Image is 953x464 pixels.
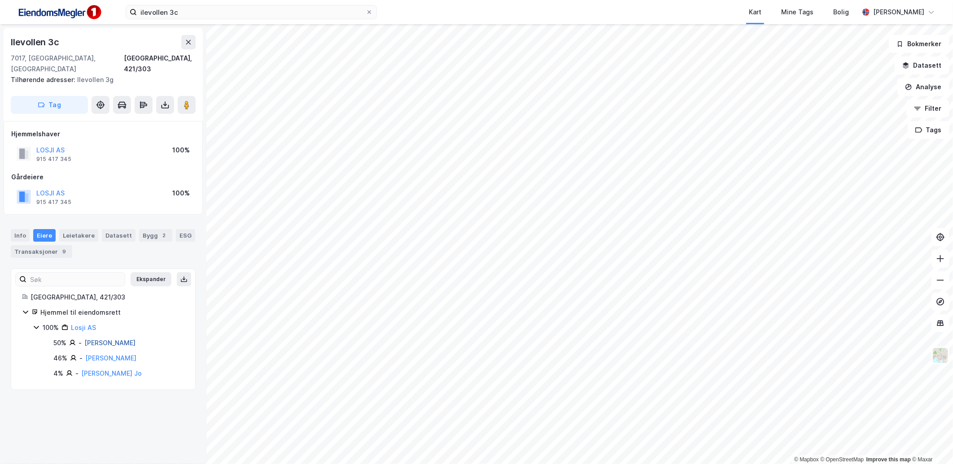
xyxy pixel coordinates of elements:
button: Analyse [897,78,949,96]
div: Leietakere [59,229,98,242]
a: Improve this map [866,456,911,463]
input: Søk på adresse, matrikkel, gårdeiere, leietakere eller personer [137,5,366,19]
div: Datasett [102,229,136,242]
div: [PERSON_NAME] [873,7,924,17]
button: Ekspander [131,272,171,286]
div: 100% [172,188,190,199]
a: Mapbox [794,456,819,463]
button: Tags [908,121,949,139]
div: - [79,338,82,348]
div: - [79,353,83,364]
div: Transaksjoner [11,245,72,258]
a: [PERSON_NAME] Jo [81,369,142,377]
div: Bolig [833,7,849,17]
div: Eiere [33,229,56,242]
a: [PERSON_NAME] [84,339,136,347]
div: 915 417 345 [36,156,71,163]
button: Filter [906,100,949,117]
div: 7017, [GEOGRAPHIC_DATA], [GEOGRAPHIC_DATA] [11,53,124,74]
button: Tag [11,96,88,114]
div: [GEOGRAPHIC_DATA], 421/303 [31,292,184,303]
div: - [75,368,79,379]
div: 46% [53,353,67,364]
div: Gårdeiere [11,172,195,182]
div: 4% [53,368,63,379]
div: Hjemmelshaver [11,129,195,139]
button: Datasett [895,56,949,74]
div: 100% [43,322,59,333]
input: Søk [26,273,125,286]
a: Losji AS [71,324,96,331]
a: OpenStreetMap [821,456,864,463]
iframe: Chat Widget [908,421,953,464]
div: Mine Tags [781,7,813,17]
div: 915 417 345 [36,199,71,206]
div: 2 [160,231,169,240]
a: [PERSON_NAME] [85,354,136,362]
div: 50% [53,338,66,348]
div: Ilevollen 3c [11,35,61,49]
div: ESG [176,229,195,242]
button: Bokmerker [889,35,949,53]
div: [GEOGRAPHIC_DATA], 421/303 [124,53,196,74]
span: Tilhørende adresser: [11,76,77,83]
div: 100% [172,145,190,156]
div: Ilevollen 3g [11,74,188,85]
img: Z [932,347,949,364]
div: Info [11,229,30,242]
div: Hjemmel til eiendomsrett [40,307,184,318]
div: Kart [749,7,761,17]
div: Kontrollprogram for chat [908,421,953,464]
div: 9 [60,247,69,256]
div: Bygg [139,229,172,242]
img: F4PB6Px+NJ5v8B7XTbfpPpyloAAAAASUVORK5CYII= [14,2,104,22]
